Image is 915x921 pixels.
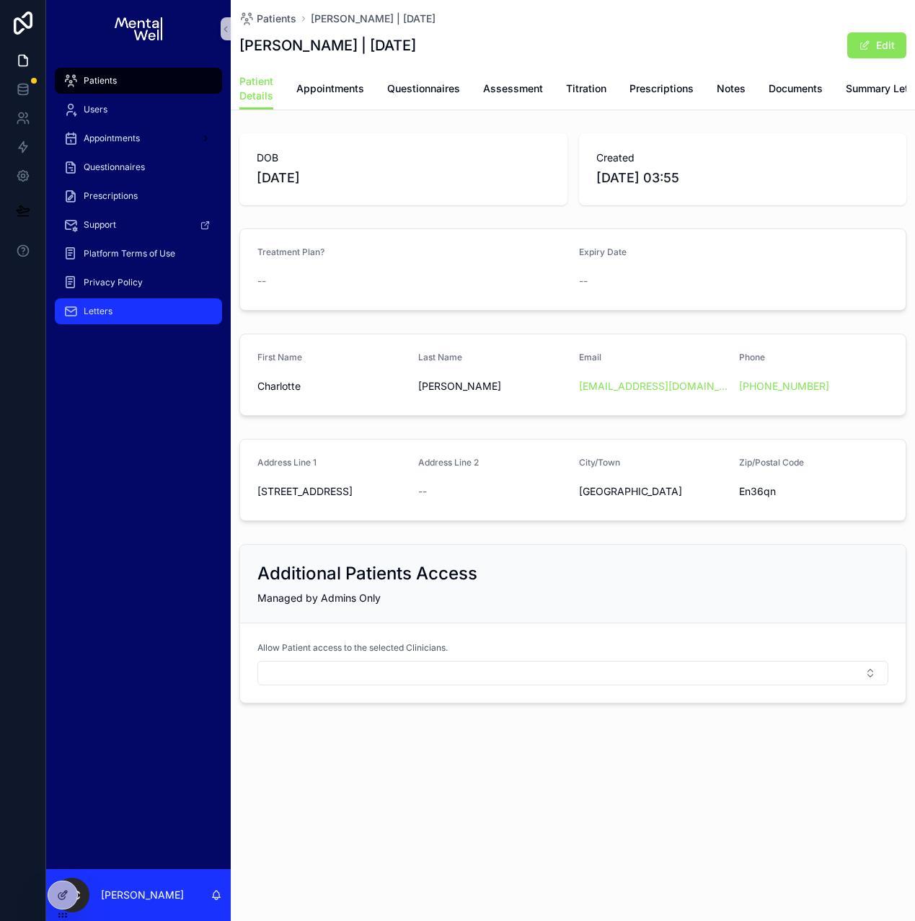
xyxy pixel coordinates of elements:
span: Questionnaires [84,161,145,173]
a: Prescriptions [629,76,694,104]
span: Treatment Plan? [257,246,324,257]
a: Assessment [483,76,543,104]
span: Expiry Date [579,246,627,257]
span: Privacy Policy [84,277,143,288]
a: Patients [239,12,296,26]
span: City/Town [579,457,620,468]
span: First Name [257,352,302,362]
span: Titration [566,81,606,96]
span: Phone [739,352,765,362]
p: [PERSON_NAME] [101,888,184,902]
div: scrollable content [46,58,231,343]
a: Appointments [296,76,364,104]
a: [PHONE_NUMBER] [739,379,829,393]
span: Appointments [84,133,140,144]
span: [DATE] 03:55 [596,168,890,188]
img: App logo [115,17,162,40]
span: Patient Details [239,74,273,103]
button: Select Button [257,661,888,685]
span: Questionnaires [387,81,460,96]
a: Patients [55,68,222,94]
a: Titration [566,76,606,104]
span: [GEOGRAPHIC_DATA] [579,484,728,499]
a: Platform Terms of Use [55,241,222,267]
a: [EMAIL_ADDRESS][DOMAIN_NAME] [579,379,728,393]
span: Managed by Admins Only [257,592,381,604]
span: Documents [769,81,823,96]
span: Zip/Postal Code [739,457,804,468]
a: [PERSON_NAME] | [DATE] [311,12,436,26]
a: Users [55,97,222,123]
h2: Additional Patients Access [257,562,477,585]
span: -- [418,484,427,499]
span: -- [579,274,588,288]
a: Questionnaires [387,76,460,104]
span: Letters [84,306,112,317]
span: Address Line 2 [418,457,479,468]
span: Users [84,104,107,115]
h1: [PERSON_NAME] | [DATE] [239,35,416,55]
span: [DATE] [257,168,550,188]
a: Documents [769,76,823,104]
span: Address Line 1 [257,457,317,468]
a: Privacy Policy [55,270,222,295]
span: Allow Patient access to the selected Clinicians. [257,642,448,654]
span: Patients [84,75,117,86]
span: Prescriptions [84,190,138,202]
span: Platform Terms of Use [84,248,175,259]
span: Notes [717,81,746,96]
a: Notes [717,76,746,104]
span: [STREET_ADDRESS] [257,484,407,499]
span: En36qn [739,484,888,499]
a: Appointments [55,125,222,151]
span: Email [579,352,601,362]
span: Charlotte [257,379,407,393]
a: Prescriptions [55,183,222,209]
span: -- [257,274,266,288]
a: Letters [55,298,222,324]
span: Patients [257,12,296,26]
a: Patient Details [239,68,273,110]
a: Questionnaires [55,154,222,180]
span: [PERSON_NAME] [418,379,567,393]
span: Prescriptions [629,81,694,96]
span: Created [596,151,890,165]
button: Edit [847,32,906,58]
a: Support [55,212,222,238]
span: Appointments [296,81,364,96]
span: Last Name [418,352,462,362]
span: Assessment [483,81,543,96]
span: Support [84,219,116,231]
span: DOB [257,151,550,165]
